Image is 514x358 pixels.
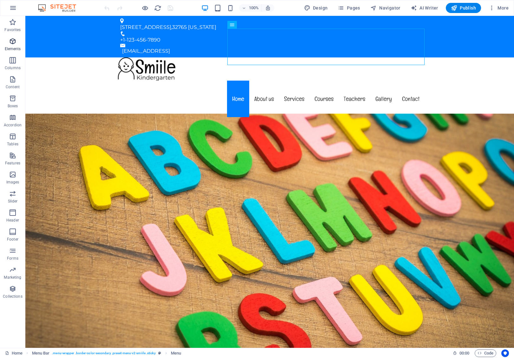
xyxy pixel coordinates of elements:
p: Accordion [4,123,22,128]
i: Reload page [154,4,161,12]
button: Click here to leave preview mode and continue editing [141,4,149,12]
i: This element is a customizable preset [158,351,161,355]
p: Forms [7,256,18,261]
button: 100% [239,4,262,12]
span: Code [478,349,493,357]
button: Code [475,349,496,357]
p: Images [6,180,19,185]
a: Click to cancel selection. Double-click to open Pages [5,349,23,357]
button: Pages [335,3,362,13]
img: Editor Logo [36,4,84,12]
span: Design [304,5,328,11]
p: Features [5,161,20,166]
p: Header [6,218,19,223]
p: Marketing [4,275,21,280]
h6: Session time [453,349,470,357]
p: Boxes [8,103,18,109]
button: More [486,3,511,13]
p: Footer [7,237,18,242]
p: Columns [5,65,21,70]
span: Click to select. Double-click to edit [171,349,181,357]
span: : [464,351,465,355]
p: Collections [3,294,22,299]
h6: 100% [249,4,259,12]
span: Publish [451,5,476,11]
button: Publish [446,3,481,13]
span: AI Writer [411,5,438,11]
span: Click to select. Double-click to edit [32,349,50,357]
span: Navigator [370,5,400,11]
p: Content [6,84,20,89]
button: Navigator [368,3,403,13]
button: AI Writer [408,3,441,13]
p: Elements [5,46,21,51]
span: . menu-wrapper .border-color-secondary .preset-menu-v2-smiile .sticky [52,349,155,357]
button: reload [154,4,161,12]
p: Slider [8,199,18,204]
span: 00 00 [459,349,469,357]
p: Tables [7,142,18,147]
span: More [489,5,509,11]
nav: breadcrumb [32,349,181,357]
button: Usercentrics [501,349,509,357]
p: Favorites [4,27,21,32]
i: On resize automatically adjust zoom level to fit chosen device. [265,5,271,11]
span: Pages [338,5,360,11]
button: Design [302,3,330,13]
